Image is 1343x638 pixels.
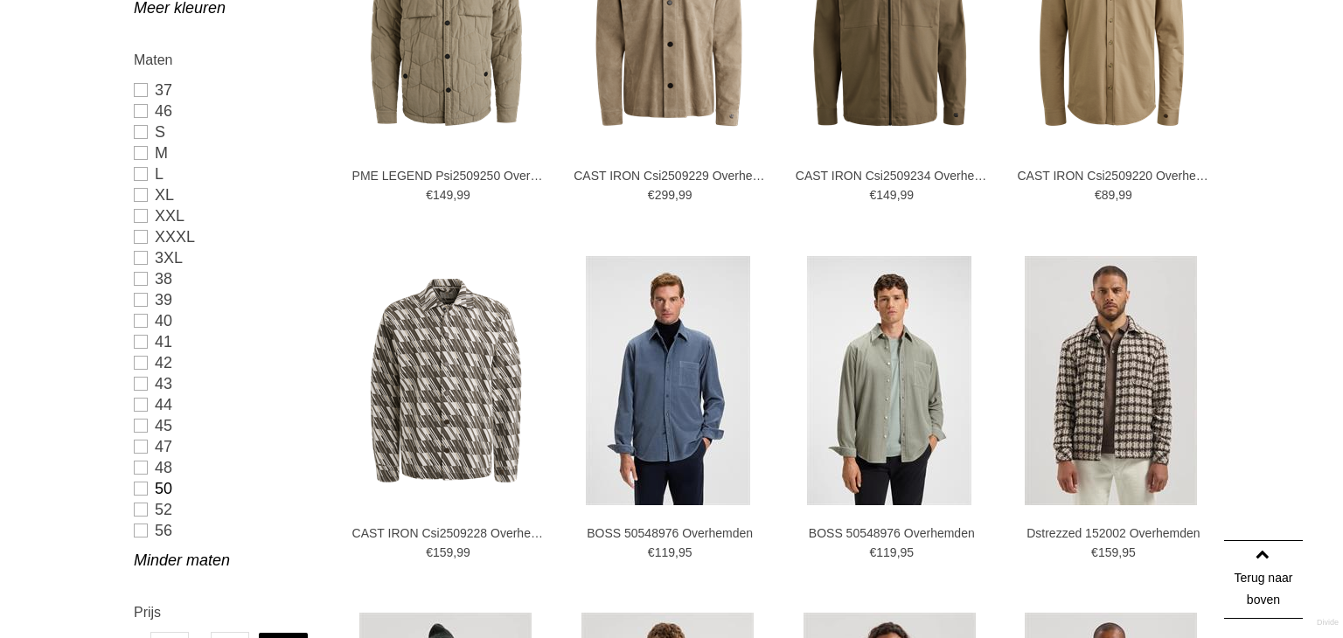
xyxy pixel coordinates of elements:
span: 119 [655,545,675,559]
a: L [134,163,322,184]
span: 149 [876,188,896,202]
a: 39 [134,289,322,310]
a: 50 [134,478,322,499]
a: Terug naar boven [1224,540,1303,619]
span: 299 [655,188,675,202]
img: CAST IRON Csi2509228 Overhemden [344,278,549,483]
span: 99 [678,188,692,202]
h2: Maten [134,49,322,71]
span: € [869,188,876,202]
span: , [897,545,901,559]
span: € [648,188,655,202]
span: , [453,545,456,559]
span: € [869,545,876,559]
span: , [453,188,456,202]
img: BOSS 50548976 Overhemden [807,256,971,505]
span: 95 [1122,545,1136,559]
a: CAST IRON Csi2509220 Overhemden [1017,168,1209,184]
a: Divide [1317,612,1339,634]
span: 99 [456,545,470,559]
img: Dstrezzed 152002 Overhemden [1025,256,1197,505]
span: € [1095,188,1102,202]
span: 99 [456,188,470,202]
span: 159 [433,545,453,559]
span: 89 [1102,188,1116,202]
a: 48 [134,457,322,478]
a: 40 [134,310,322,331]
span: € [648,545,655,559]
a: Dstrezzed 152002 Overhemden [1017,525,1209,541]
span: , [1115,188,1118,202]
a: XL [134,184,322,205]
a: CAST IRON Csi2509229 Overhemden [574,168,766,184]
a: 37 [134,80,322,101]
span: , [675,545,678,559]
span: 95 [901,545,915,559]
a: CAST IRON Csi2509228 Overhemden [352,525,545,541]
a: XXXL [134,226,322,247]
a: 52 [134,499,322,520]
span: € [1091,545,1098,559]
span: , [675,188,678,202]
span: € [426,188,433,202]
a: S [134,121,322,142]
h2: Prijs [134,601,322,623]
a: 44 [134,394,322,415]
img: BOSS 50548976 Overhemden [586,256,750,505]
a: 3XL [134,247,322,268]
a: XXL [134,205,322,226]
a: BOSS 50548976 Overhemden [796,525,988,541]
a: 46 [134,101,322,121]
a: BOSS 50548976 Overhemden [574,525,766,541]
span: 159 [1098,545,1118,559]
span: 149 [433,188,453,202]
a: Minder maten [134,550,322,571]
span: 119 [876,545,896,559]
a: 42 [134,352,322,373]
span: 99 [901,188,915,202]
a: 43 [134,373,322,394]
span: , [1118,545,1122,559]
a: 41 [134,331,322,352]
span: € [426,545,433,559]
a: M [134,142,322,163]
a: 56 [134,520,322,541]
a: PME LEGEND Psi2509250 Overhemden [352,168,545,184]
a: 47 [134,436,322,457]
span: 95 [678,545,692,559]
a: CAST IRON Csi2509234 Overhemden [796,168,988,184]
a: 38 [134,268,322,289]
a: 45 [134,415,322,436]
span: 99 [1118,188,1132,202]
span: , [897,188,901,202]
